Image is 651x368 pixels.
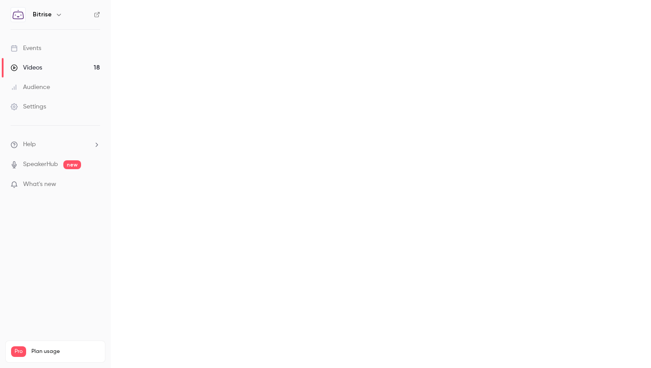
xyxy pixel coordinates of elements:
img: Bitrise [11,8,25,22]
span: new [63,160,81,169]
a: SpeakerHub [23,160,58,169]
h6: Bitrise [33,10,52,19]
div: Events [11,44,41,53]
span: Plan usage [31,348,100,355]
div: Audience [11,83,50,92]
span: What's new [23,180,56,189]
div: Settings [11,102,46,111]
div: Videos [11,63,42,72]
span: Help [23,140,36,149]
iframe: Noticeable Trigger [89,181,100,189]
li: help-dropdown-opener [11,140,100,149]
span: Pro [11,346,26,357]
